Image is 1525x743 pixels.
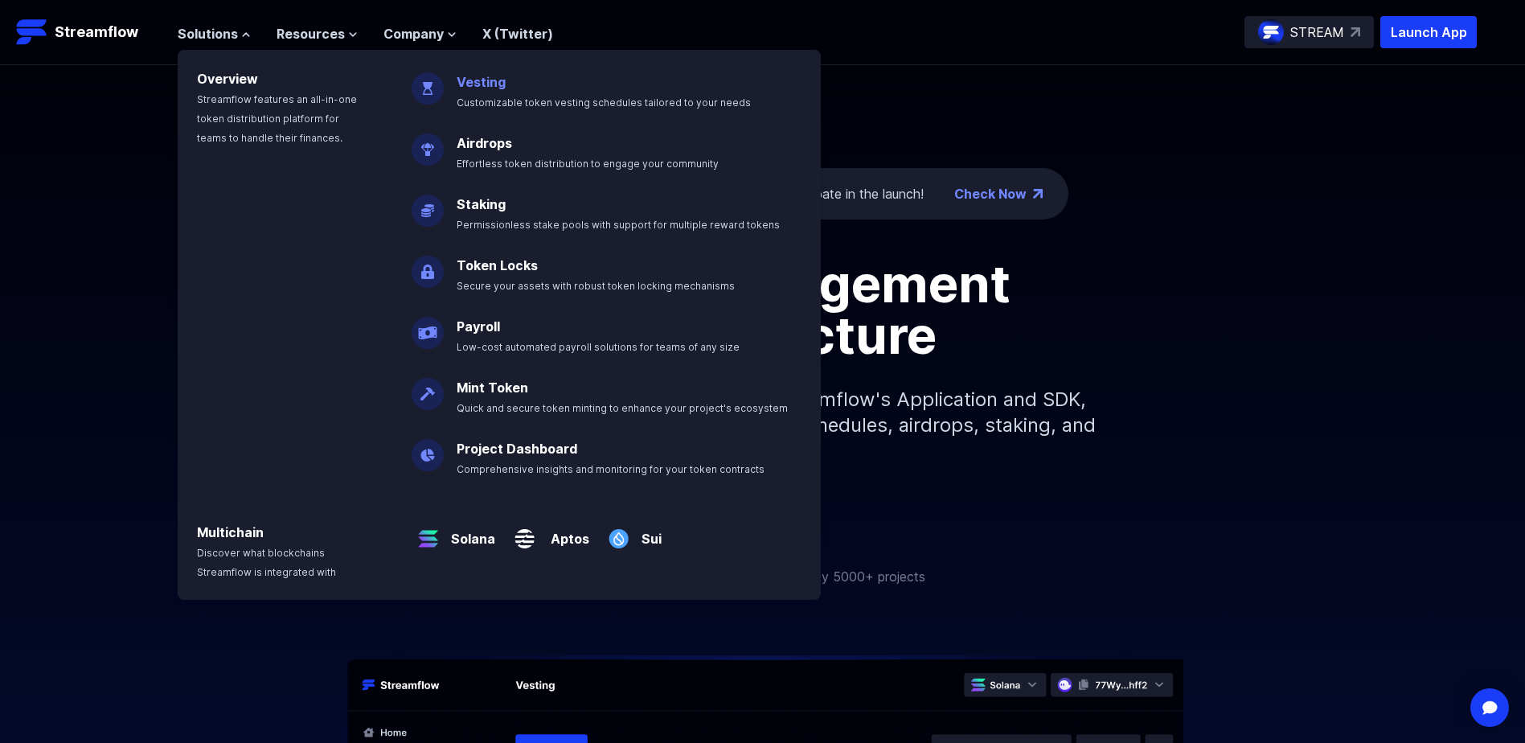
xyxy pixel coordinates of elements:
[412,365,444,410] img: Mint Token
[1244,16,1374,48] a: STREAM
[277,24,358,43] button: Resources
[457,135,512,151] a: Airdrops
[55,21,138,43] p: Streamflow
[457,402,788,414] span: Quick and secure token minting to enhance your project's ecosystem
[1351,27,1360,37] img: top-right-arrow.svg
[457,158,719,170] span: Effortless token distribution to engage your community
[383,24,457,43] button: Company
[412,182,444,227] img: Staking
[412,426,444,471] img: Project Dashboard
[383,24,444,43] span: Company
[457,196,506,212] a: Staking
[457,74,506,90] a: Vesting
[16,16,162,48] a: Streamflow
[1033,189,1043,199] img: top-right-arrow.png
[1290,23,1344,42] p: STREAM
[602,510,635,555] img: Sui
[412,60,444,105] img: Vesting
[197,93,357,144] span: Streamflow features an all-in-one token distribution platform for teams to handle their finances.
[1258,19,1284,45] img: streamflow-logo-circle.png
[178,24,238,43] span: Solutions
[457,463,765,475] span: Comprehensive insights and monitoring for your token contracts
[457,380,528,396] a: Mint Token
[1380,16,1477,48] button: Launch App
[16,16,48,48] img: Streamflow Logo
[954,184,1027,203] a: Check Now
[508,510,541,555] img: Aptos
[457,280,735,292] span: Secure your assets with robust token locking mechanisms
[412,510,445,555] img: Solana
[197,524,264,540] a: Multichain
[178,24,251,43] button: Solutions
[457,318,500,335] a: Payroll
[457,441,577,457] a: Project Dashboard
[457,257,538,273] a: Token Locks
[277,24,345,43] span: Resources
[457,96,751,109] span: Customizable token vesting schedules tailored to your needs
[541,516,589,548] a: Aptos
[197,71,258,87] a: Overview
[457,341,740,353] span: Low-cost automated payroll solutions for teams of any size
[482,26,553,42] a: X (Twitter)
[412,304,444,349] img: Payroll
[412,121,444,166] img: Airdrops
[635,516,662,548] a: Sui
[197,547,336,578] span: Discover what blockchains Streamflow is integrated with
[457,219,780,231] span: Permissionless stake pools with support for multiple reward tokens
[412,243,444,288] img: Token Locks
[765,567,925,586] p: Trusted by 5000+ projects
[445,516,495,548] a: Solana
[1470,688,1509,727] div: Open Intercom Messenger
